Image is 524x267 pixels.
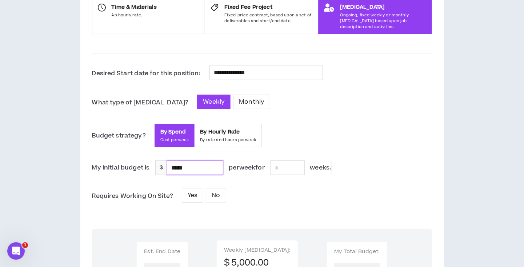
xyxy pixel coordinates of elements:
span: Fixed Fee Project [224,4,313,11]
p: Desired Start date for this position: [92,69,201,78]
p: Budget strategy? [92,131,146,140]
p: weeks . [304,160,332,175]
span: An hourly rate. [112,12,157,18]
p: per week for [223,160,271,175]
span: [MEDICAL_DATA] [340,4,427,11]
p: My initial budget is [92,160,156,175]
span: Fixed-price contract, based upon a set of deliverables and start/end date. [224,12,313,24]
span: No [212,191,220,200]
span: Est. End Date [144,248,180,256]
p: Requires Working On Site? [92,192,173,200]
span: 1 [22,242,28,248]
span: Weekly [203,97,225,106]
span: By Spend [160,128,189,136]
span: Yes [188,191,197,200]
div: Weekly [MEDICAL_DATA]: [224,246,291,254]
iframe: Intercom live chat [7,242,25,260]
span: By Hourly Rate [200,128,256,136]
span: Ongoing, fixed weekly or monthly [MEDICAL_DATA] based upon job description and activities. [340,12,427,29]
span: Monthly [239,97,264,106]
span: By rate and hours per week [200,137,256,143]
span: Time & Materials [112,4,157,11]
span: Cost per week [160,137,189,143]
div: My Total Budget: [334,248,380,256]
p: What type of [MEDICAL_DATA]? [92,98,189,107]
span: clock-circle [98,4,106,12]
div: $ [155,160,167,175]
span: tag [211,4,219,12]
